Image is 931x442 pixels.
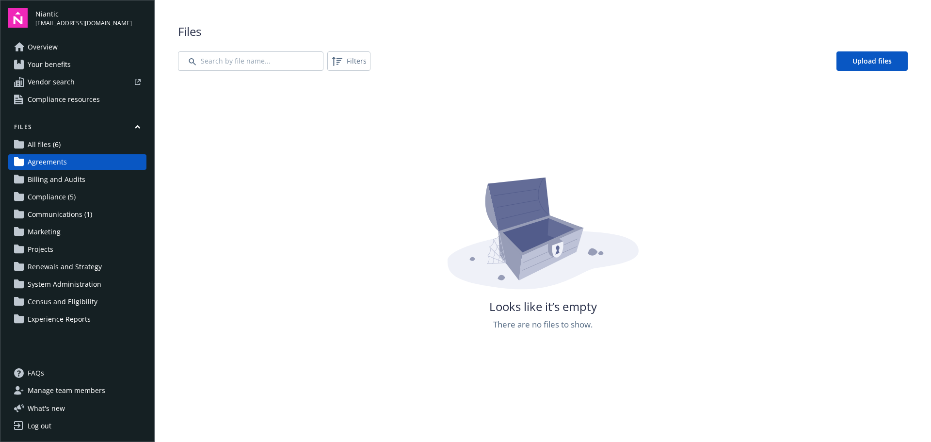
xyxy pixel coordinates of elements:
[28,311,91,327] span: Experience Reports
[28,294,97,310] span: Census and Eligibility
[8,123,146,135] button: Files
[8,57,146,72] a: Your benefits
[28,39,58,55] span: Overview
[28,259,102,275] span: Renewals and Strategy
[8,154,146,170] a: Agreements
[347,56,367,66] span: Filters
[28,154,67,170] span: Agreements
[836,51,908,71] a: Upload files
[8,294,146,310] a: Census and Eligibility
[28,383,105,398] span: Manage team members
[493,318,593,331] span: There are no files to show.
[28,74,75,90] span: Vendor search
[28,172,85,187] span: Billing and Audits
[489,298,597,315] span: Looks like it’s empty
[8,242,146,257] a: Projects
[178,51,323,71] input: Search by file name...
[8,383,146,398] a: Manage team members
[8,74,146,90] a: Vendor search
[28,403,65,413] span: What ' s new
[8,172,146,187] a: Billing and Audits
[8,224,146,240] a: Marketing
[327,51,370,71] button: Filters
[28,365,44,381] span: FAQs
[28,418,51,434] div: Log out
[28,224,61,240] span: Marketing
[28,92,100,107] span: Compliance resources
[35,19,132,28] span: [EMAIL_ADDRESS][DOMAIN_NAME]
[8,277,146,292] a: System Administration
[329,53,369,69] span: Filters
[28,242,53,257] span: Projects
[8,259,146,275] a: Renewals and Strategy
[8,189,146,205] a: Compliance (5)
[852,56,892,65] span: Upload files
[8,92,146,107] a: Compliance resources
[28,189,76,205] span: Compliance (5)
[28,277,101,292] span: System Administration
[28,137,61,152] span: All files (6)
[35,9,132,19] span: Niantic
[178,23,908,40] span: Files
[8,207,146,222] a: Communications (1)
[8,137,146,152] a: All files (6)
[28,57,71,72] span: Your benefits
[8,8,28,28] img: navigator-logo.svg
[8,311,146,327] a: Experience Reports
[28,207,92,222] span: Communications (1)
[8,403,80,413] button: What's new
[8,39,146,55] a: Overview
[35,8,146,28] button: Niantic[EMAIL_ADDRESS][DOMAIN_NAME]
[8,365,146,381] a: FAQs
